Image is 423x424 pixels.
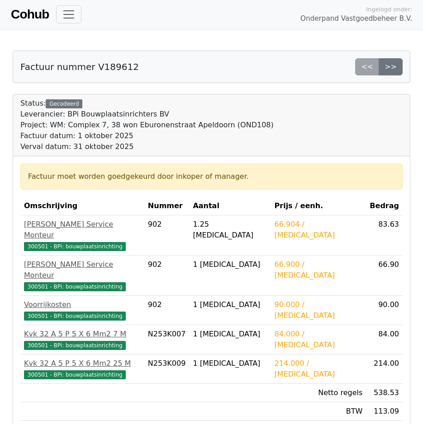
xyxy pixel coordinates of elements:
[275,259,363,281] div: 66.900 / [MEDICAL_DATA]
[24,259,141,292] a: [PERSON_NAME] Service Monteur300501 - BPi: bouwplaatsinrichting
[144,325,190,354] td: N253K007
[20,120,274,130] div: Project: WM: Complex 7, 38 won Eburonenstraat Apeldoorn (OND108)
[379,58,403,75] a: >>
[20,197,144,215] th: Omschrijving
[193,358,267,369] div: 1 [MEDICAL_DATA]
[144,354,190,384] td: N253K009
[24,358,141,369] div: Kvk 32 A 5 P 5 X 6 Mm2 25 M
[20,141,274,152] div: Verval datum: 31 oktober 2025
[275,219,363,241] div: 66.904 / [MEDICAL_DATA]
[20,130,274,141] div: Factuur datum: 1 oktober 2025
[24,282,126,291] span: 300501 - BPi: bouwplaatsinrichting
[366,197,403,215] th: Bedrag
[366,5,412,14] span: Ingelogd onder:
[366,384,403,402] td: 538.53
[193,329,267,340] div: 1 [MEDICAL_DATA]
[193,299,267,310] div: 1 [MEDICAL_DATA]
[20,109,274,120] div: Leverancier: BPi Bouwplaatsinrichters BV
[275,358,363,380] div: 214.000 / [MEDICAL_DATA]
[46,99,82,108] div: Gecodeerd
[366,325,403,354] td: 84.00
[366,296,403,325] td: 90.00
[56,5,81,23] button: Toggle navigation
[24,219,141,241] div: [PERSON_NAME] Service Monteur
[24,358,141,380] a: Kvk 32 A 5 P 5 X 6 Mm2 25 M300501 - BPi: bouwplaatsinrichting
[300,14,412,24] span: Onderpand Vastgoedbeheer B.V.
[189,197,271,215] th: Aantal
[144,296,190,325] td: 902
[144,197,190,215] th: Nummer
[271,402,366,421] td: BTW
[24,329,141,340] div: Kvk 32 A 5 P 5 X 6 Mm2 7 M
[20,61,139,72] h5: Factuur nummer V189612
[366,256,403,296] td: 66.90
[28,171,395,182] div: Factuur moet worden goedgekeurd door inkoper of manager.
[24,370,126,379] span: 300501 - BPi: bouwplaatsinrichting
[20,98,274,152] div: Status:
[24,259,141,281] div: [PERSON_NAME] Service Monteur
[144,215,190,256] td: 902
[24,299,141,321] a: Voorrijkosten300501 - BPi: bouwplaatsinrichting
[24,299,141,310] div: Voorrijkosten
[366,354,403,384] td: 214.00
[271,384,366,402] td: Netto regels
[366,402,403,421] td: 113.09
[366,215,403,256] td: 83.63
[275,329,363,350] div: 84.000 / [MEDICAL_DATA]
[271,197,366,215] th: Prijs / eenh.
[193,219,267,241] div: 1.25 [MEDICAL_DATA]
[11,4,49,25] a: Cohub
[24,312,126,321] span: 300501 - BPi: bouwplaatsinrichting
[24,341,126,350] span: 300501 - BPi: bouwplaatsinrichting
[193,259,267,270] div: 1 [MEDICAL_DATA]
[24,329,141,350] a: Kvk 32 A 5 P 5 X 6 Mm2 7 M300501 - BPi: bouwplaatsinrichting
[275,299,363,321] div: 90.000 / [MEDICAL_DATA]
[24,219,141,252] a: [PERSON_NAME] Service Monteur300501 - BPi: bouwplaatsinrichting
[144,256,190,296] td: 902
[24,242,126,251] span: 300501 - BPi: bouwplaatsinrichting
